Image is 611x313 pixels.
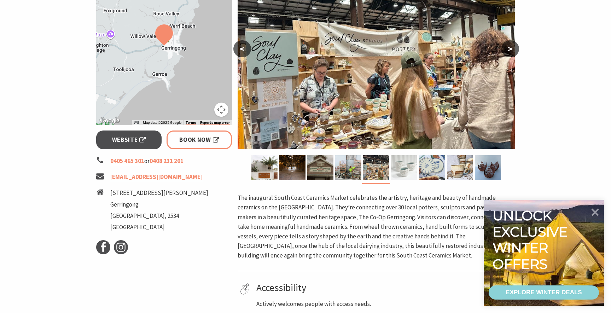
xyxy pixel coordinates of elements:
li: Gerringong [110,200,208,209]
li: [GEOGRAPHIC_DATA], 2534 [110,211,208,221]
li: [GEOGRAPHIC_DATA] [110,222,208,232]
span: Book Now [179,135,219,145]
img: two plates with blue graphic design on them [419,155,445,180]
div: EXPLORE WINTER DEALS [506,285,582,300]
a: 0408 231 201 [150,157,184,165]
button: > [501,40,519,57]
p: Actively welcomes people with access needs. [256,299,512,309]
a: 0405 465 301 [110,157,144,165]
button: Map camera controls [214,103,228,117]
img: Google [98,116,121,125]
a: Report a map error [200,121,230,125]
img: People standing behind a market stall counter and other people walking in front [363,155,389,180]
a: Website [96,131,162,149]
a: Terms [186,121,196,125]
h4: Accessibility [256,282,512,294]
p: The inaugural South Coast Ceramics Market celebrates the artistry, heritage and beauty of handmad... [238,193,515,260]
button: Keyboard shortcuts [134,120,139,125]
img: a collection of 3 woven clay baskets [475,155,501,180]
a: EXPLORE WINTER DEALS [489,285,599,300]
li: or [96,156,232,166]
a: Open this area in Google Maps (opens a new window) [98,116,121,125]
img: Person standing in a market stall of ceramics pointing to ceramics on a wall. [335,155,361,180]
span: Map data ©2025 Google [143,121,181,124]
a: [EMAIL_ADDRESS][DOMAIN_NAME] [110,173,203,181]
img: a collection of stripey cups with drippy glaze [447,155,473,180]
img: Interior view of floor space of the Co-Op [279,155,305,180]
div: Unlock exclusive winter offers [493,208,571,272]
img: Sign says The Co-Op on a brick wall with a palm tree in the background [251,155,278,180]
span: Website [112,135,146,145]
li: [STREET_ADDRESS][PERSON_NAME] [110,188,208,198]
button: < [233,40,251,57]
img: 3 porcelain cups with ocean inspired texture [391,155,417,180]
a: Book Now [167,131,232,149]
img: Heritage sign on front of building that reads Gerringong C0-operative Dairy Society [307,155,333,180]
